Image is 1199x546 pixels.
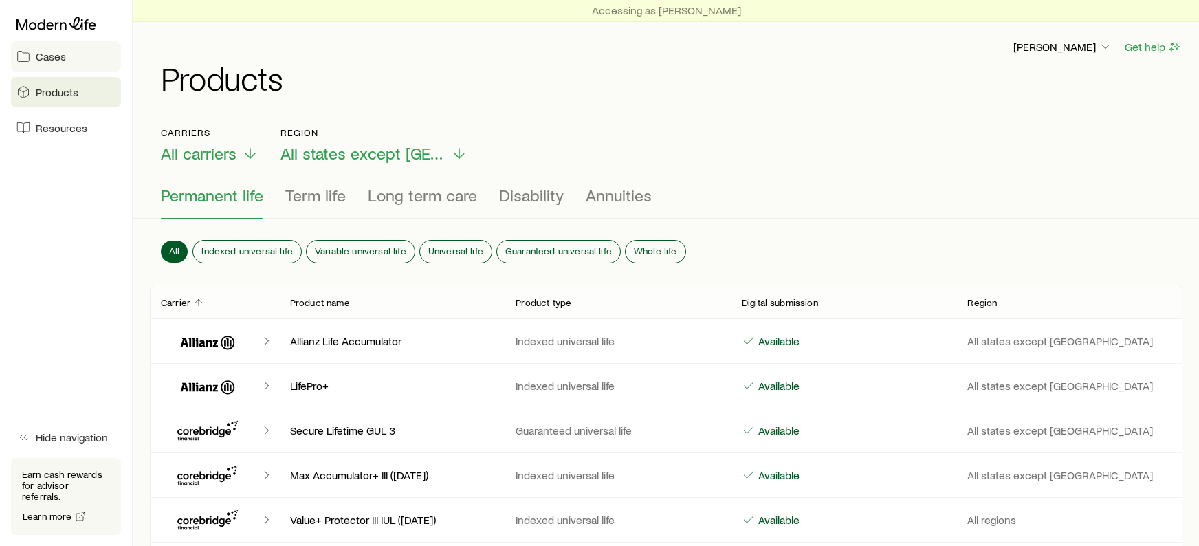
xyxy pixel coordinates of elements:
p: Max Accumulator+ III ([DATE]) [290,468,494,482]
p: [PERSON_NAME] [1013,40,1112,54]
span: Universal life [428,245,483,256]
button: [PERSON_NAME] [1013,39,1113,56]
p: Guaranteed universal life [516,424,720,437]
p: All regions [967,513,1171,527]
p: Value+ Protector III IUL ([DATE]) [290,513,494,527]
p: Carrier [161,297,190,308]
p: All states except [GEOGRAPHIC_DATA] [967,424,1171,437]
p: All states except [GEOGRAPHIC_DATA] [967,468,1171,482]
p: LifePro+ [290,379,494,393]
p: Earn cash rewards for advisor referrals. [22,469,110,502]
span: All carriers [161,144,236,163]
p: All states except [GEOGRAPHIC_DATA] [967,334,1171,348]
button: Hide navigation [11,422,121,452]
button: Variable universal life [307,241,415,263]
p: Available [756,513,800,527]
a: Cases [11,41,121,72]
span: Permanent life [161,186,263,205]
span: Hide navigation [36,430,108,444]
h1: Products [161,61,1182,94]
span: Variable universal life [315,245,406,256]
p: Region [280,127,467,138]
div: Product types [161,186,1171,219]
p: Available [756,468,800,482]
span: All states except [GEOGRAPHIC_DATA] [280,144,445,163]
span: Term life [285,186,346,205]
p: Product name [290,297,350,308]
span: Guaranteed universal life [505,245,612,256]
span: Disability [499,186,564,205]
p: Available [756,379,800,393]
p: All states except [GEOGRAPHIC_DATA] [967,379,1171,393]
a: Resources [11,113,121,143]
p: Indexed universal life [516,513,720,527]
button: CarriersAll carriers [161,127,258,164]
button: Indexed universal life [193,241,301,263]
div: Earn cash rewards for advisor referrals.Learn more [11,458,121,535]
p: Available [756,334,800,348]
button: Whole life [626,241,685,263]
span: Products [36,85,78,99]
p: Carriers [161,127,258,138]
p: Region [967,297,997,308]
p: Digital submission [742,297,818,308]
button: Get help [1124,39,1182,55]
button: RegionAll states except [GEOGRAPHIC_DATA] [280,127,467,164]
button: Universal life [420,241,492,263]
span: Annuities [586,186,652,205]
span: All [169,245,179,256]
p: Available [756,424,800,437]
button: All [161,241,188,263]
p: Indexed universal life [516,334,720,348]
span: Long term care [368,186,477,205]
span: Indexed universal life [201,245,293,256]
p: Product type [516,297,571,308]
a: Products [11,77,121,107]
p: Accessing as [PERSON_NAME] [592,3,741,17]
p: Indexed universal life [516,468,720,482]
span: Learn more [23,512,72,521]
p: Allianz Life Accumulator [290,334,494,348]
span: Cases [36,50,66,63]
p: Indexed universal life [516,379,720,393]
span: Whole life [634,245,677,256]
button: Guaranteed universal life [497,241,620,263]
p: Secure Lifetime GUL 3 [290,424,494,437]
span: Resources [36,121,87,135]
